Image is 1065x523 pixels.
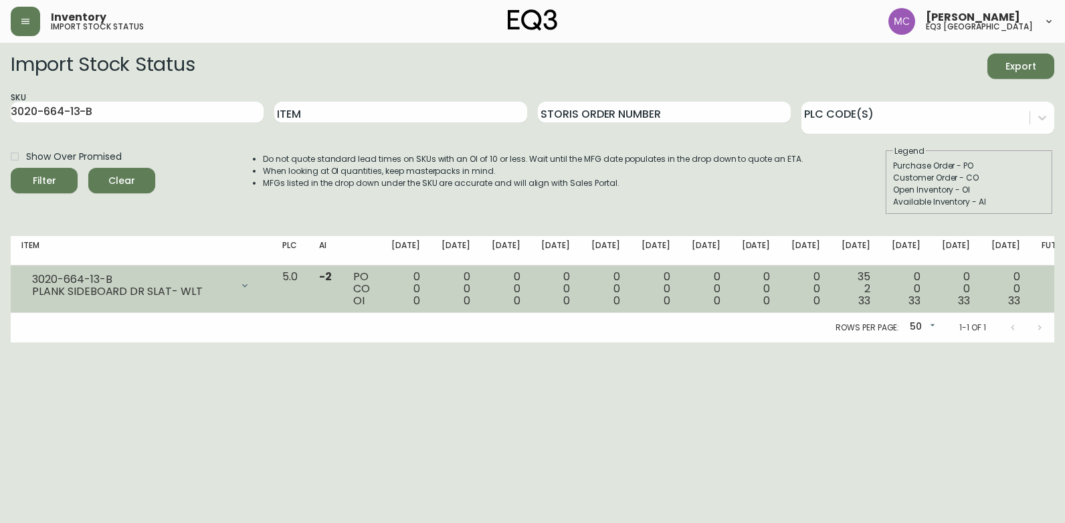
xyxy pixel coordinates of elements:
th: [DATE] [530,236,581,266]
div: 50 [904,316,938,338]
p: Rows per page: [836,322,899,334]
th: [DATE] [981,236,1031,266]
th: PLC [272,236,308,266]
div: 35 2 [842,271,870,307]
span: 33 [1008,293,1020,308]
div: 0 0 [692,271,720,307]
span: 0 [664,293,670,308]
th: [DATE] [831,236,881,266]
button: Clear [88,168,155,193]
span: 0 [813,293,820,308]
div: 0 0 [892,271,921,307]
div: Open Inventory - OI [893,184,1046,196]
div: PLANK SIDEBOARD DR SLAT- WLT [32,286,231,298]
th: [DATE] [581,236,631,266]
td: 5.0 [272,266,308,313]
th: [DATE] [781,236,831,266]
div: Available Inventory - AI [893,196,1046,208]
div: 0 0 [642,271,670,307]
span: Show Over Promised [26,150,122,164]
h2: Import Stock Status [11,54,195,79]
span: 0 [714,293,720,308]
span: 0 [514,293,520,308]
div: 0 0 [942,271,971,307]
span: 0 [563,293,570,308]
th: [DATE] [931,236,981,266]
th: [DATE] [381,236,431,266]
span: 0 [613,293,620,308]
h5: eq3 [GEOGRAPHIC_DATA] [926,23,1033,31]
div: 0 0 [492,271,520,307]
span: 0 [413,293,420,308]
div: Customer Order - CO [893,172,1046,184]
div: Purchase Order - PO [893,160,1046,172]
span: Export [998,58,1044,75]
span: 0 [464,293,470,308]
button: Filter [11,168,78,193]
span: [PERSON_NAME] [926,12,1020,23]
span: Clear [99,173,144,189]
h5: import stock status [51,23,144,31]
th: AI [308,236,343,266]
img: logo [508,9,557,31]
th: Item [11,236,272,266]
img: 6dbdb61c5655a9a555815750a11666cc [888,8,915,35]
th: [DATE] [481,236,531,266]
th: [DATE] [681,236,731,266]
span: OI [353,293,365,308]
div: 0 0 [591,271,620,307]
div: 3020-664-13-B [32,274,231,286]
div: 0 0 [742,271,771,307]
span: 0 [763,293,770,308]
div: Filter [33,173,56,189]
p: 1-1 of 1 [959,322,986,334]
button: Export [987,54,1054,79]
div: PO CO [353,271,370,307]
span: -2 [319,269,332,284]
span: 33 [958,293,970,308]
div: 0 0 [541,271,570,307]
legend: Legend [893,145,926,157]
span: Inventory [51,12,106,23]
li: Do not quote standard lead times on SKUs with an OI of 10 or less. Wait until the MFG date popula... [263,153,803,165]
div: 3020-664-13-BPLANK SIDEBOARD DR SLAT- WLT [21,271,261,300]
span: 33 [908,293,921,308]
th: [DATE] [631,236,681,266]
th: [DATE] [431,236,481,266]
li: MFGs listed in the drop down under the SKU are accurate and will align with Sales Portal. [263,177,803,189]
th: [DATE] [881,236,931,266]
div: 0 0 [442,271,470,307]
th: [DATE] [731,236,781,266]
li: When looking at OI quantities, keep masterpacks in mind. [263,165,803,177]
span: 33 [858,293,870,308]
div: 0 0 [991,271,1020,307]
div: 0 0 [391,271,420,307]
div: 0 0 [791,271,820,307]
